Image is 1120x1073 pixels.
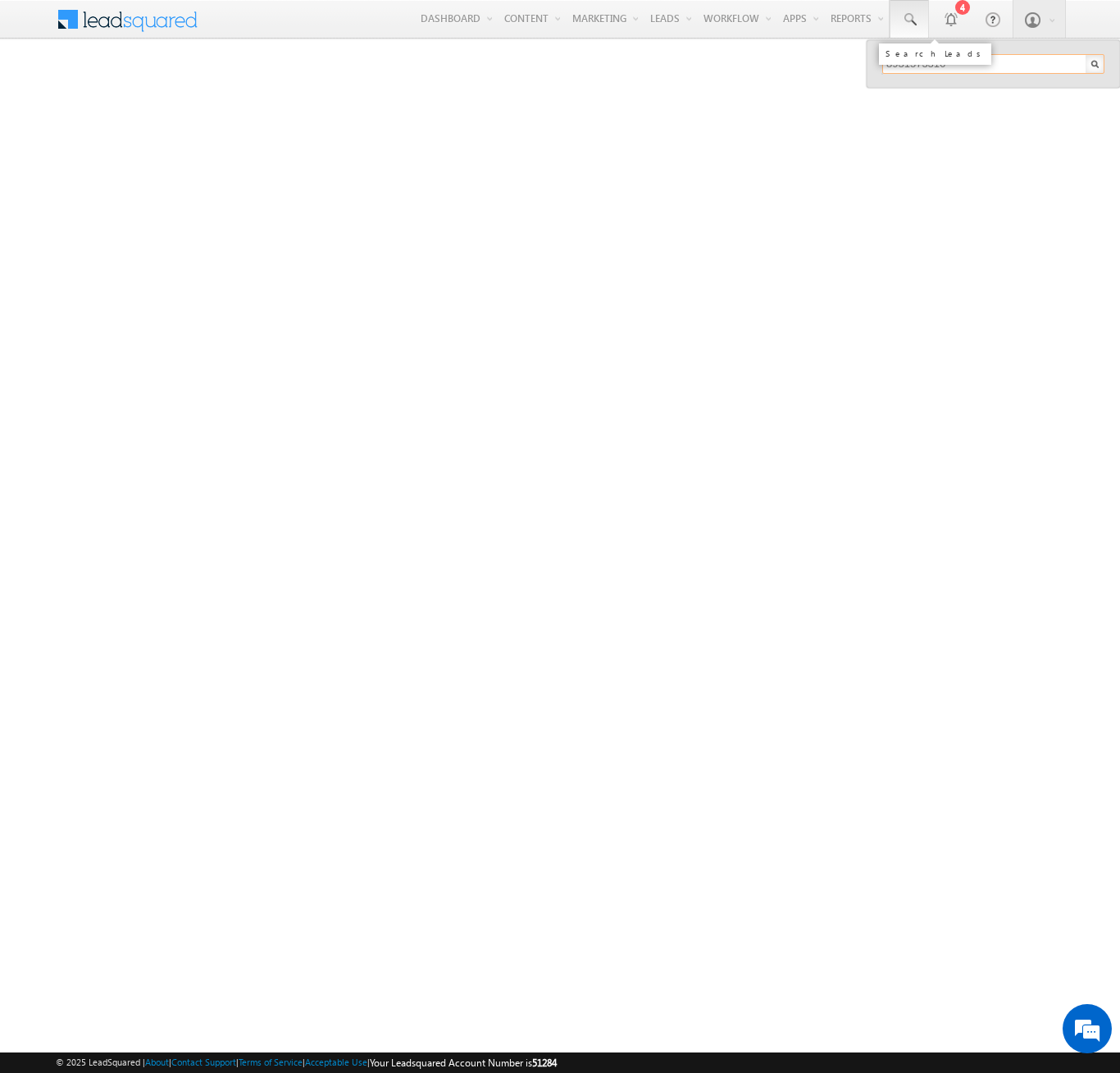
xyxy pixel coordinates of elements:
div: Search Leads [886,48,985,58]
span: Your Leadsquared Account Number is [370,1057,557,1069]
a: About [145,1057,169,1067]
span: © 2025 LeadSquared | | | | | [56,1055,557,1071]
a: Acceptable Use [305,1057,367,1067]
a: Contact Support [171,1057,236,1067]
span: 51284 [532,1057,557,1069]
a: Terms of Service [239,1057,303,1067]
